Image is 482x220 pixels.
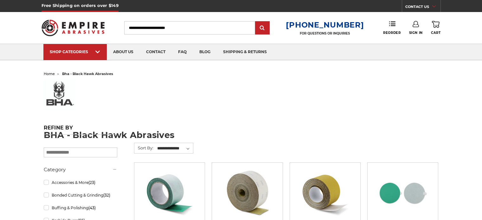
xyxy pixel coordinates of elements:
a: Cart [431,21,440,35]
a: shipping & returns [217,44,273,60]
img: Black Hawk 400 Grit Gold PSA Sandpaper Roll, 2 3/4" wide, for final touches on surfaces. [300,167,350,218]
h5: Refine by [44,125,117,135]
a: Bonded Cutting & Grinding [44,190,117,201]
span: Reorder [383,31,401,35]
a: faq [172,44,193,60]
input: Submit [256,22,269,35]
p: FOR QUESTIONS OR INQUIRIES [286,31,364,35]
div: SHOP CATEGORIES [50,49,100,54]
span: (32) [103,193,110,198]
a: Reorder [383,21,401,35]
a: contact [140,44,172,60]
span: Cart [431,31,440,35]
h5: Category [44,166,117,173]
img: bha%20logo_1578506219__73569.original.jpg [44,79,75,110]
img: Premium Green Film Sandpaper Roll with PSA for professional-grade sanding, 2 3/4" x 20 yards. [144,167,195,218]
img: Empire Abrasives 80 grit coarse gold sandpaper roll, 2 3/4" by 20 yards, unrolled end for quick i... [222,167,273,218]
span: (43) [88,205,96,210]
a: [PHONE_NUMBER] [286,20,364,29]
a: Accessories & More [44,177,117,188]
img: 6-inch 600-grit green film PSA disc with green polyester film backing for metal grinding and bare... [377,167,428,218]
a: blog [193,44,217,60]
select: Sort By: [156,144,193,153]
a: about us [107,44,140,60]
img: Empire Abrasives [42,16,105,40]
span: bha - black hawk abrasives [62,72,113,76]
a: Buffing & Polishing [44,202,117,213]
span: (23) [88,180,95,185]
a: home [44,72,55,76]
a: CONTACT US [405,3,440,12]
h1: BHA - Black Hawk Abrasives [44,131,439,139]
label: Sort By: [134,143,153,153]
span: Sign In [409,31,423,35]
